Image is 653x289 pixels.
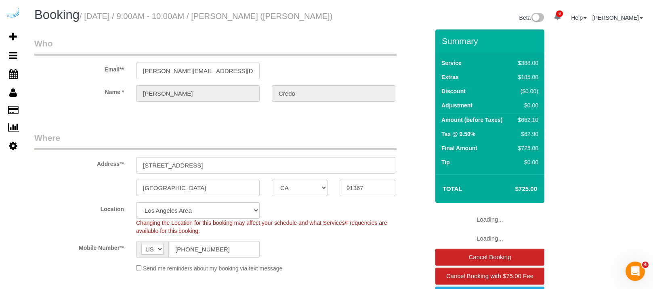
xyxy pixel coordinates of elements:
label: Location [28,202,130,213]
input: Zip Code** [340,180,395,196]
span: Booking [34,8,80,22]
a: [PERSON_NAME] [592,15,643,21]
span: Cancel Booking with $75.00 Fee [446,272,533,279]
div: $725.00 [515,144,538,152]
small: / [DATE] / 9:00AM - 10:00AM / [PERSON_NAME] ([PERSON_NAME]) [80,12,332,21]
a: Cancel Booking with $75.00 Fee [435,268,544,285]
div: $662.10 [515,116,538,124]
a: Cancel Booking [435,249,544,266]
div: $0.00 [515,158,538,166]
a: 6 [550,8,565,26]
label: Extras [441,73,459,81]
div: $0.00 [515,101,538,109]
h3: Summary [442,36,540,46]
label: Mobile Number** [28,241,130,252]
input: Mobile Number** [168,241,260,258]
a: Beta [519,15,544,21]
div: ($0.00) [515,87,538,95]
a: Help [571,15,587,21]
label: Amount (before Taxes) [441,116,502,124]
label: Service [441,59,462,67]
span: Send me reminders about my booking via text message [143,265,283,272]
legend: Where [34,132,397,150]
div: $388.00 [515,59,538,67]
span: 6 [556,10,563,17]
span: Changing the Location for this booking may affect your schedule and what Services/Frequencies are... [136,220,387,234]
input: Last Name** [272,85,395,102]
label: Tax @ 9.50% [441,130,475,138]
label: Final Amount [441,144,477,152]
legend: Who [34,38,397,56]
img: Automaid Logo [5,8,21,19]
strong: Total [443,185,462,192]
input: First Name** [136,85,260,102]
label: Tip [441,158,450,166]
label: Adjustment [441,101,472,109]
img: New interface [531,13,544,23]
div: $185.00 [515,73,538,81]
div: $62.90 [515,130,538,138]
label: Discount [441,87,466,95]
h4: $725.00 [491,186,537,193]
span: 4 [642,262,649,268]
label: Name * [28,85,130,96]
iframe: Intercom live chat [626,262,645,281]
